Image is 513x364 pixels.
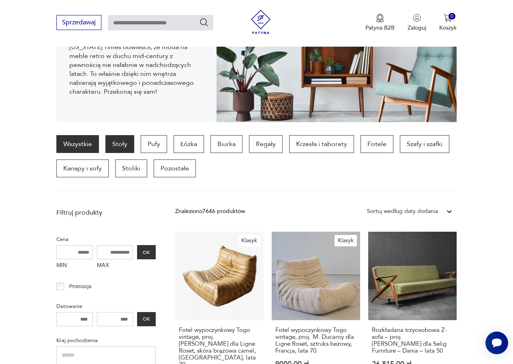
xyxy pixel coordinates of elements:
[449,13,455,20] div: 0
[367,207,438,216] div: Sortuj według daty dodania
[56,20,101,26] a: Sprzedawaj
[408,24,426,32] p: Zaloguj
[413,14,421,22] img: Ikonka użytkownika
[444,14,452,22] img: Ikona koszyka
[56,336,156,345] p: Kraj pochodzenia
[365,24,395,32] p: Patyna B2B
[56,259,93,272] label: MIN
[174,135,204,153] a: Łóżka
[408,14,426,32] button: Zaloguj
[439,24,457,32] p: Koszyk
[137,245,156,259] button: OK
[217,0,457,122] img: Meble
[56,208,156,217] p: Filtruj produkty
[137,312,156,326] button: OK
[289,135,354,153] a: Krzesła i taborety
[485,332,508,354] iframe: Smartsupp widget button
[69,282,91,291] p: Promocja
[56,135,99,153] a: Wszystkie
[400,135,449,153] a: Szafy i szafki
[56,15,101,30] button: Sprzedawaj
[376,14,384,23] img: Ikona medalu
[69,43,204,96] p: [US_STATE] Times obwieścił, że moda na meble retro w duchu mid-century z pewnością nie osłabnie w...
[372,327,453,354] h3: Rozkładana trzyosobowa Z- sofa – proj. [PERSON_NAME] dla Selig Furniture – Dania – lata 50
[249,10,273,34] img: Patyna - sklep z meblami i dekoracjami vintage
[249,135,283,153] a: Regały
[365,14,395,32] button: Patyna B2B
[115,159,147,177] a: Stoliki
[365,14,395,32] a: Ikona medaluPatyna B2B
[97,259,133,272] label: MAX
[154,159,196,177] a: Pozostałe
[199,17,209,27] button: Szukaj
[56,235,156,244] p: Cena
[361,135,393,153] a: Fotele
[210,135,243,153] a: Biurka
[105,135,134,153] a: Stoły
[275,327,356,354] h3: Fotel wypoczynkowy Togo vintage, proj. M. Ducaroy dla Ligne Roset, sztruks beżowy, Francja, lata 70.
[175,207,245,216] div: Znaleziono 7646 produktów
[56,159,109,177] a: Kanapy i sofy
[56,302,156,311] p: Datowanie
[439,14,457,32] button: 0Koszyk
[141,135,167,153] a: Pufy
